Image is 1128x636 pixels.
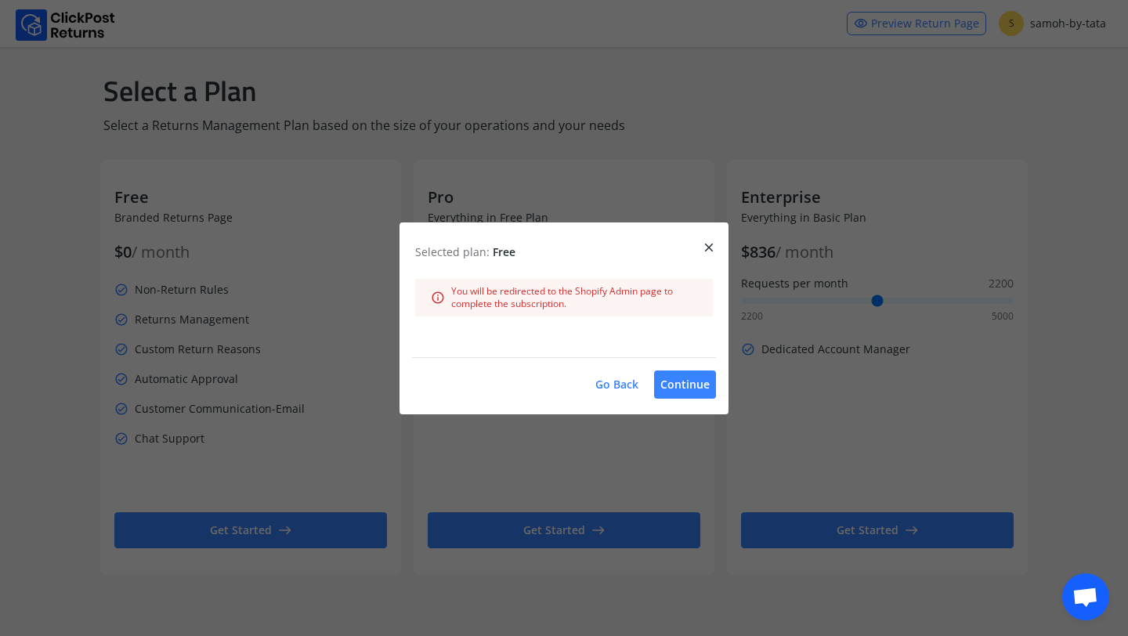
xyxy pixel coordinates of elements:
span: You will be redirected to the Shopify Admin page to complete the subscription. [451,285,697,310]
span: Free [493,244,515,259]
div: Open chat [1062,573,1109,620]
button: close [689,238,728,257]
span: close [702,237,716,258]
button: Continue [654,370,716,399]
span: info [431,287,445,309]
button: Go Back [589,370,645,399]
p: Selected plan: [415,244,713,260]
